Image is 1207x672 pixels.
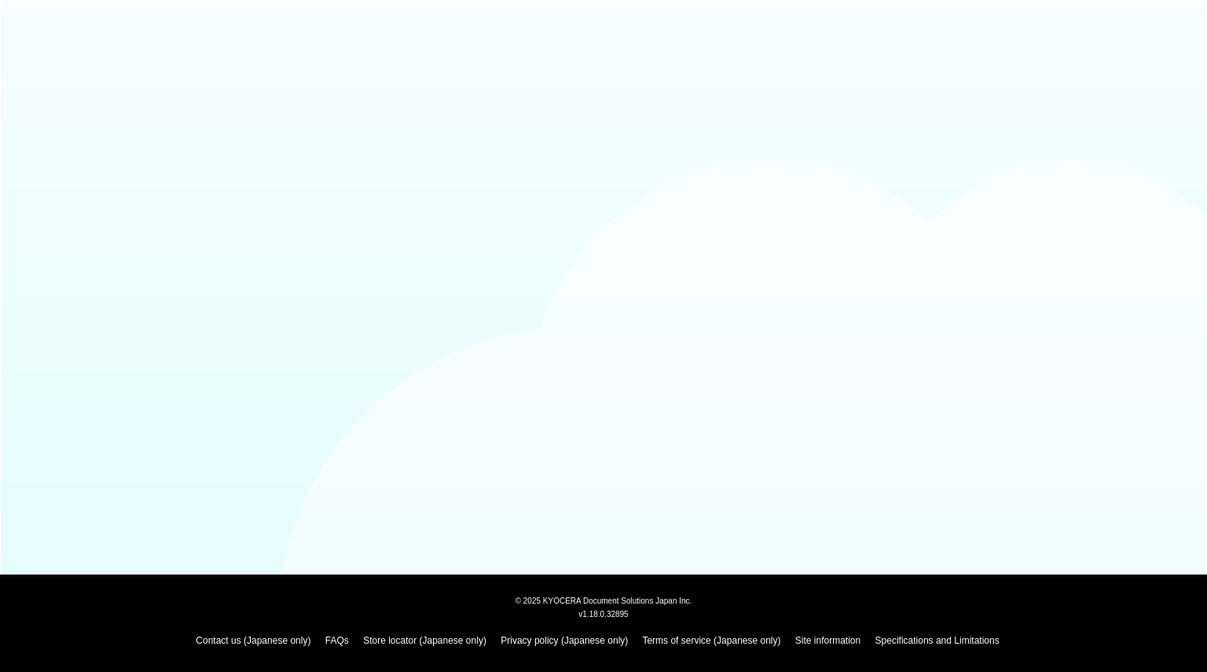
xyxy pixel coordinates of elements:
a: FAQs [325,635,349,646]
span: © 2025 KYOCERA Document Solutions Japan Inc. [515,595,692,605]
a: Contact us (Japanese only) [196,635,310,646]
a: Site information [795,635,860,646]
a: Privacy policy (Japanese only) [501,635,628,646]
a: Specifications and Limitations [875,635,1000,646]
a: Terms of service (Japanese only) [642,635,780,646]
span: v1.18.0.32895 [578,609,628,619]
a: Store locator (Japanese only) [363,635,486,646]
